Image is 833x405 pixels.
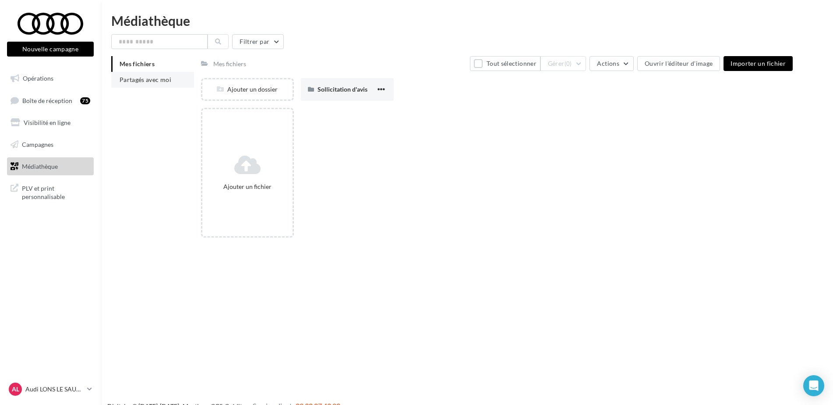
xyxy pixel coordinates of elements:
[5,157,95,176] a: Médiathèque
[5,179,95,205] a: PLV et print personnalisable
[803,375,824,396] div: Open Intercom Messenger
[206,182,289,191] div: Ajouter un fichier
[5,69,95,88] a: Opérations
[731,60,786,67] span: Importer un fichier
[22,141,53,148] span: Campagnes
[7,381,94,398] a: AL Audi LONS LE SAUNIER
[24,119,71,126] span: Visibilité en ligne
[470,56,540,71] button: Tout sélectionner
[111,14,822,27] div: Médiathèque
[202,85,293,94] div: Ajouter un dossier
[589,56,633,71] button: Actions
[7,42,94,57] button: Nouvelle campagne
[565,60,572,67] span: (0)
[5,135,95,154] a: Campagnes
[120,76,171,83] span: Partagés avec moi
[12,385,19,394] span: AL
[80,97,90,104] div: 75
[318,85,367,93] span: Sollicitation d'avis
[213,60,246,68] div: Mes fichiers
[5,91,95,110] a: Boîte de réception75
[5,114,95,132] a: Visibilité en ligne
[25,385,84,394] p: Audi LONS LE SAUNIER
[637,56,720,71] button: Ouvrir l'éditeur d'image
[120,60,155,67] span: Mes fichiers
[597,60,619,67] span: Actions
[540,56,586,71] button: Gérer(0)
[22,162,58,170] span: Médiathèque
[22,96,72,104] span: Boîte de réception
[724,56,793,71] button: Importer un fichier
[22,182,90,201] span: PLV et print personnalisable
[232,34,284,49] button: Filtrer par
[23,75,53,82] span: Opérations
